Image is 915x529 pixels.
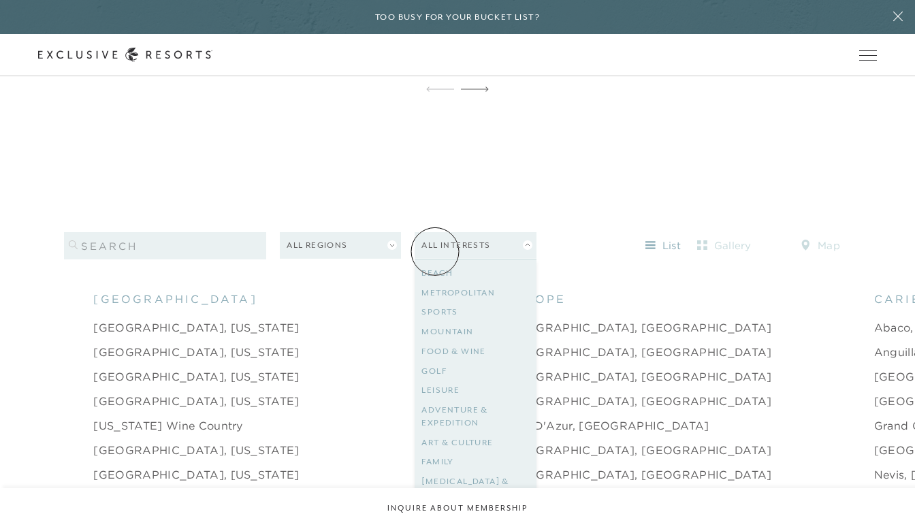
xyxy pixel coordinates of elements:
a: [GEOGRAPHIC_DATA], [GEOGRAPHIC_DATA] [504,466,772,483]
button: map [790,235,851,257]
a: Mountain [421,322,529,342]
a: Golf [421,362,529,381]
button: list [632,235,694,257]
a: [GEOGRAPHIC_DATA], [US_STATE] [93,442,299,458]
h6: Too busy for your bucket list? [375,11,540,24]
a: [MEDICAL_DATA] & Yachts [421,472,529,504]
a: Beach [421,263,529,283]
a: [GEOGRAPHIC_DATA], [GEOGRAPHIC_DATA] [504,393,772,409]
a: [GEOGRAPHIC_DATA], [US_STATE] [93,393,299,409]
button: gallery [694,235,755,257]
a: [GEOGRAPHIC_DATA], [GEOGRAPHIC_DATA] [504,344,772,360]
a: Adventure & Expedition [421,400,529,433]
a: [GEOGRAPHIC_DATA], [GEOGRAPHIC_DATA] [504,368,772,385]
a: Family [421,452,529,472]
a: [GEOGRAPHIC_DATA], [US_STATE] [93,344,299,360]
a: [GEOGRAPHIC_DATA], [US_STATE] [93,368,299,385]
a: [GEOGRAPHIC_DATA], [US_STATE] [93,466,299,483]
a: Cote d'Azur, [GEOGRAPHIC_DATA] [504,417,709,434]
a: Leisure [421,381,529,400]
a: [GEOGRAPHIC_DATA], [GEOGRAPHIC_DATA] [504,442,772,458]
a: Art & Culture [421,433,529,453]
button: All Interests [415,232,536,259]
a: [GEOGRAPHIC_DATA], [GEOGRAPHIC_DATA] [504,319,772,336]
button: Open navigation [859,50,877,60]
span: [GEOGRAPHIC_DATA] [93,291,257,307]
a: Sports [421,302,529,322]
input: search [64,232,266,259]
a: Food & Wine [421,342,529,362]
a: [US_STATE] Wine Country [93,417,242,434]
a: [GEOGRAPHIC_DATA], [US_STATE] [93,319,299,336]
a: Metropolitan [421,283,529,303]
button: All Regions [280,232,401,259]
